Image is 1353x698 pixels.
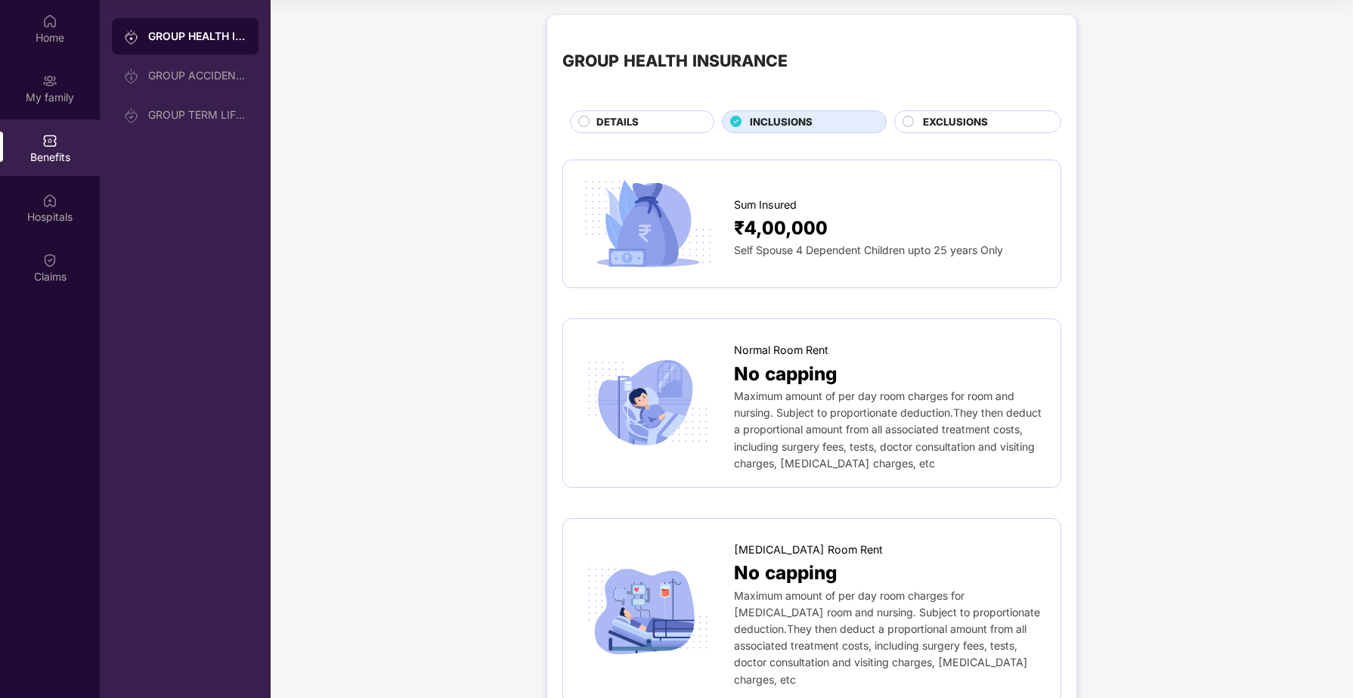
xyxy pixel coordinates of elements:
span: No capping [734,359,837,388]
img: icon [578,355,717,451]
div: GROUP ACCIDENTAL INSURANCE [148,70,246,82]
img: svg+xml;base64,PHN2ZyB3aWR0aD0iMjAiIGhlaWdodD0iMjAiIHZpZXdCb3g9IjAgMCAyMCAyMCIgZmlsbD0ibm9uZSIgeG... [124,29,139,45]
span: Maximum amount of per day room charges for room and nursing. Subject to proportionate deduction.T... [734,389,1042,470]
span: DETAILS [596,114,639,130]
span: [MEDICAL_DATA] Room Rent [734,541,883,558]
span: No capping [734,558,837,587]
span: Maximum amount of per day room charges for [MEDICAL_DATA] room and nursing. Subject to proportion... [734,589,1040,686]
img: svg+xml;base64,PHN2ZyBpZD0iSG9tZSIgeG1sbnM9Imh0dHA6Ly93d3cudzMub3JnLzIwMDAvc3ZnIiB3aWR0aD0iMjAiIG... [42,14,57,29]
div: GROUP TERM LIFE INSURANCE [148,109,246,121]
span: Sum Insured [734,197,797,213]
div: GROUP HEALTH INSURANCE [148,29,246,44]
img: svg+xml;base64,PHN2ZyB3aWR0aD0iMjAiIGhlaWdodD0iMjAiIHZpZXdCb3g9IjAgMCAyMCAyMCIgZmlsbD0ibm9uZSIgeG... [42,73,57,88]
img: icon [578,175,717,272]
img: svg+xml;base64,PHN2ZyB3aWR0aD0iMjAiIGhlaWdodD0iMjAiIHZpZXdCb3g9IjAgMCAyMCAyMCIgZmlsbD0ibm9uZSIgeG... [124,108,139,123]
img: icon [578,563,717,659]
img: svg+xml;base64,PHN2ZyBpZD0iQ2xhaW0iIHhtbG5zPSJodHRwOi8vd3d3LnczLm9yZy8yMDAwL3N2ZyIgd2lkdGg9IjIwIi... [42,253,57,268]
span: Normal Room Rent [734,342,828,358]
span: INCLUSIONS [750,114,813,130]
span: Self Spouse 4 Dependent Children upto 25 years Only [734,244,1003,256]
img: svg+xml;base64,PHN2ZyBpZD0iQmVuZWZpdHMiIHhtbG5zPSJodHRwOi8vd3d3LnczLm9yZy8yMDAwL3N2ZyIgd2lkdGg9Ij... [42,133,57,148]
div: GROUP HEALTH INSURANCE [562,48,788,73]
img: svg+xml;base64,PHN2ZyBpZD0iSG9zcGl0YWxzIiB4bWxucz0iaHR0cDovL3d3dy53My5vcmcvMjAwMC9zdmciIHdpZHRoPS... [42,193,57,208]
img: svg+xml;base64,PHN2ZyB3aWR0aD0iMjAiIGhlaWdodD0iMjAiIHZpZXdCb3g9IjAgMCAyMCAyMCIgZmlsbD0ibm9uZSIgeG... [124,69,139,84]
span: EXCLUSIONS [923,114,988,130]
span: ₹4,00,000 [734,213,828,242]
